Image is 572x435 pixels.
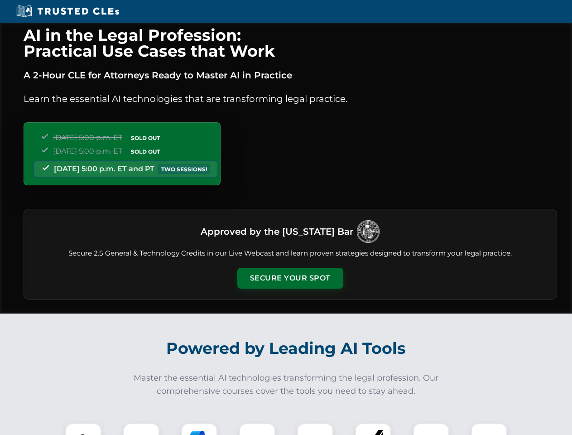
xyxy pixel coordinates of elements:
span: [DATE] 5:00 p.m. ET [53,133,122,142]
span: [DATE] 5:00 p.m. ET [53,147,122,155]
span: SOLD OUT [128,147,163,156]
img: Trusted CLEs [14,5,122,18]
button: Secure Your Spot [237,268,343,289]
p: A 2-Hour CLE for Attorneys Ready to Master AI in Practice [24,68,557,82]
h2: Powered by Leading AI Tools [35,333,537,364]
h1: AI in the Legal Profession: Practical Use Cases that Work [24,27,557,59]
p: Learn the essential AI technologies that are transforming legal practice. [24,92,557,106]
p: Secure 2.5 General & Technology Credits in our Live Webcast and learn proven strategies designed ... [35,248,546,259]
img: Logo [357,220,380,243]
span: SOLD OUT [128,133,163,143]
h3: Approved by the [US_STATE] Bar [201,223,353,240]
p: Master the essential AI technologies transforming the legal profession. Our comprehensive courses... [128,372,445,398]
